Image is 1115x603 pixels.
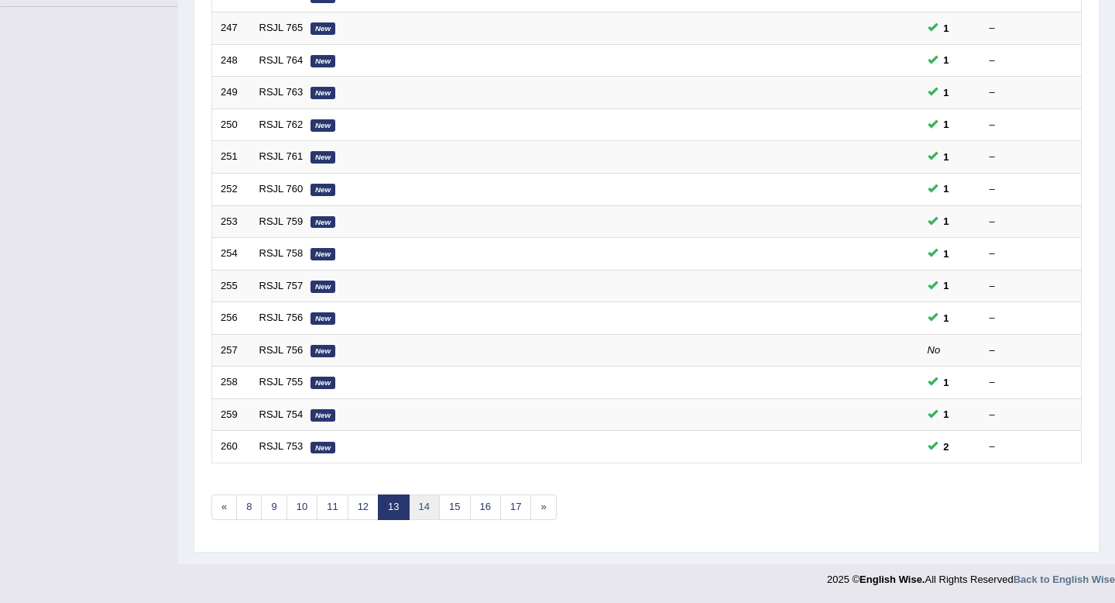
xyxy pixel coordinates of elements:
td: 248 [212,44,251,77]
em: No [928,344,941,356]
span: You can still take this question [938,406,955,422]
a: RSJL 756 [259,312,304,323]
span: You can still take this question [938,246,955,262]
td: 252 [212,173,251,205]
a: RSJL 759 [259,215,304,227]
td: 258 [212,367,251,399]
td: 259 [212,398,251,431]
a: RSJL 761 [259,150,304,162]
a: « [211,494,237,520]
td: 250 [212,109,251,141]
a: RSJL 757 [259,280,304,291]
span: You can still take this question [938,439,955,455]
span: You can still take this question [938,310,955,326]
a: 10 [286,494,317,520]
em: New [310,248,335,260]
span: You can still take this question [938,52,955,68]
em: New [310,377,335,389]
span: You can still take this question [938,213,955,229]
em: New [310,312,335,325]
div: – [990,118,1073,133]
div: – [990,408,1073,422]
em: New [310,281,335,293]
td: 247 [212,12,251,45]
span: You can still take this question [938,20,955,36]
div: – [990,150,1073,164]
em: New [310,119,335,132]
a: 14 [409,494,440,520]
div: – [990,215,1073,229]
div: – [990,246,1073,261]
td: 253 [212,205,251,238]
a: RSJL 762 [259,119,304,130]
a: RSJL 755 [259,376,304,388]
em: New [310,22,335,35]
strong: English Wise. [859,574,925,585]
em: New [310,409,335,422]
a: Back to English Wise [1014,574,1115,585]
td: 251 [212,141,251,174]
td: 256 [212,302,251,335]
span: You can still take this question [938,277,955,294]
span: You can still take this question [938,374,955,391]
div: – [990,21,1073,36]
td: 249 [212,77,251,109]
a: RSJL 765 [259,22,304,33]
div: – [990,439,1073,454]
a: 12 [348,494,379,520]
td: 254 [212,238,251,270]
a: 16 [470,494,501,520]
em: New [310,87,335,99]
a: 9 [261,494,286,520]
em: New [310,442,335,454]
a: » [530,494,556,520]
a: RSJL 753 [259,440,304,452]
em: New [310,216,335,229]
a: RSJL 763 [259,86,304,98]
span: You can still take this question [938,149,955,165]
div: – [990,343,1073,358]
td: 257 [212,334,251,367]
td: 255 [212,270,251,302]
div: 2025 © All Rights Reserved [827,564,1115,587]
a: 13 [378,494,409,520]
a: RSJL 754 [259,408,304,420]
div: – [990,311,1073,326]
div: – [990,85,1073,100]
div: – [990,279,1073,294]
td: 260 [212,431,251,463]
span: You can still take this question [938,181,955,197]
div: – [990,375,1073,390]
a: 15 [439,494,470,520]
a: 8 [236,494,262,520]
span: You can still take this question [938,84,955,101]
em: New [310,55,335,67]
span: You can still take this question [938,116,955,133]
a: 17 [500,494,531,520]
em: New [310,184,335,196]
a: 11 [317,494,348,520]
em: New [310,151,335,164]
a: RSJL 764 [259,54,304,66]
a: RSJL 760 [259,183,304,195]
div: – [990,53,1073,68]
a: RSJL 758 [259,247,304,259]
a: RSJL 756 [259,344,304,356]
em: New [310,345,335,357]
div: – [990,182,1073,197]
